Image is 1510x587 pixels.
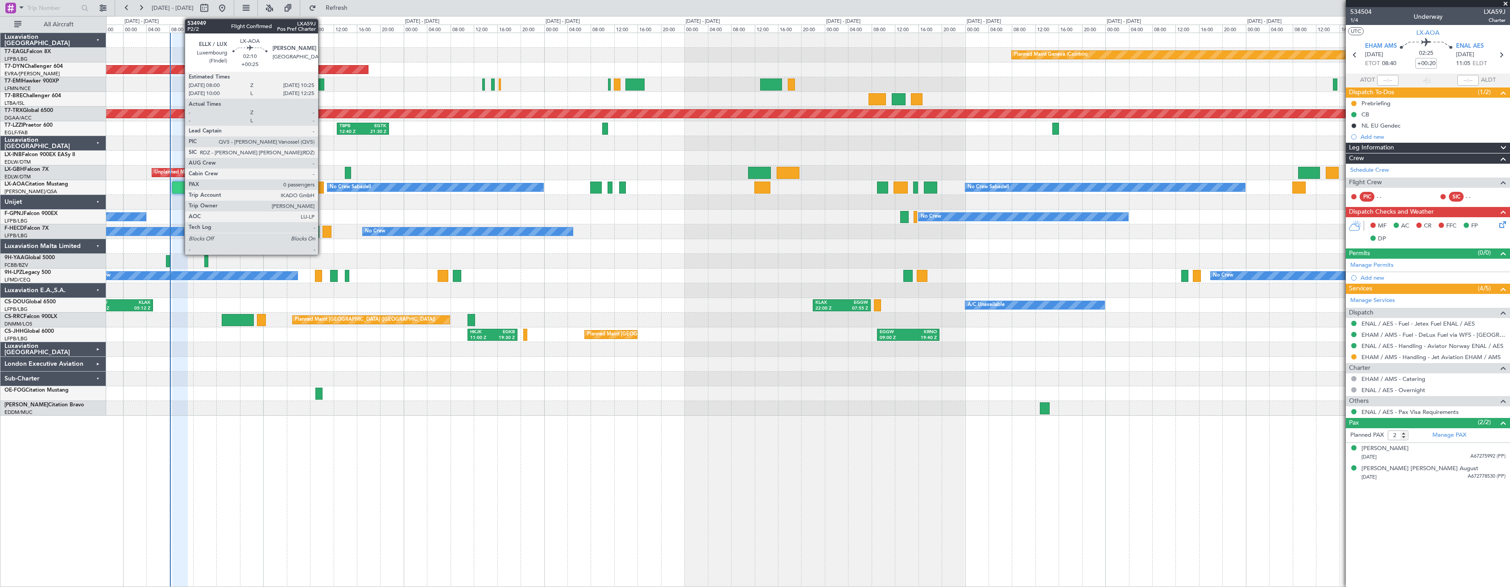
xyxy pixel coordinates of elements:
div: [DATE] - [DATE] [405,18,439,25]
div: Planned Maint [GEOGRAPHIC_DATA] ([GEOGRAPHIC_DATA]) [587,328,728,341]
a: DGAA/ACC [4,115,32,121]
span: T7-LZZI [4,123,23,128]
span: Pax [1349,418,1359,428]
div: 04:00 [287,25,310,33]
div: 00:00 [1105,25,1129,33]
div: 16:00 [497,25,521,33]
div: 04:00 [567,25,591,33]
a: EHAM / AMS - Handling - Jet Aviation EHAM / AMS [1361,353,1501,361]
span: All Aircraft [23,21,94,28]
span: Charter [1484,17,1506,24]
div: 12:00 [1316,25,1339,33]
span: Refresh [318,5,356,11]
span: LX-GBH [4,167,24,172]
span: EHAM AMS [1365,42,1397,51]
div: 12:00 [334,25,357,33]
span: LX-AOA [4,182,25,187]
span: DP [1378,235,1386,244]
span: T7-BRE [4,93,23,99]
a: EDDM/MUC [4,409,33,416]
a: Manage PAX [1432,431,1466,440]
a: LFPB/LBG [4,232,28,239]
button: UTC [1348,27,1364,35]
div: 16:00 [1199,25,1222,33]
span: 11:05 [1456,59,1470,68]
a: DNMM/LOS [4,321,32,327]
div: 18:34 Z [93,306,122,312]
span: [DATE] [1365,50,1383,59]
div: 08:00 [731,25,754,33]
div: KLAX [815,300,842,306]
span: F-GPNJ [4,211,24,216]
span: 534504 [1350,7,1372,17]
a: EHAM / AMS - Catering [1361,375,1425,383]
span: 02:25 [1419,49,1433,58]
div: [DATE] - [DATE] [967,18,1001,25]
div: EGGW [93,300,122,306]
span: A672778530 (PP) [1468,473,1506,480]
span: ALDT [1481,76,1496,85]
div: 16:00 [357,25,380,33]
div: SIC [1449,192,1464,202]
div: 12:00 [474,25,497,33]
a: CS-RRCFalcon 900LX [4,314,57,319]
a: LFMD/CEQ [4,277,30,283]
span: Dispatch Checks and Weather [1349,207,1434,217]
button: All Aircraft [10,17,97,32]
span: FFC [1446,222,1456,231]
a: LX-INBFalcon 900EX EASy II [4,152,75,157]
span: F-HECD [4,226,24,231]
span: Dispatch [1349,308,1373,318]
span: T7-TRX [4,108,23,113]
input: --:-- [1377,75,1398,86]
div: 12:00 [895,25,918,33]
div: 20:00 [661,25,684,33]
div: 16:00 [216,25,240,33]
a: LFPB/LBG [4,306,28,313]
span: 9H-YAA [4,255,25,260]
div: 04:00 [989,25,1012,33]
span: Services [1349,284,1372,294]
div: 11:00 Z [470,335,492,341]
div: [DATE] - [DATE] [265,18,299,25]
div: 09:00 Z [880,335,908,341]
a: EVRA/[PERSON_NAME] [4,70,60,77]
a: LX-AOACitation Mustang [4,182,68,187]
a: T7-LZZIPraetor 600 [4,123,53,128]
div: 12:00 [614,25,637,33]
div: 20:00 [99,25,123,33]
span: (0/0) [1478,248,1491,257]
span: ELDT [1473,59,1487,68]
a: T7-EAGLFalcon 8X [4,49,51,54]
a: T7-DYNChallenger 604 [4,64,63,69]
div: [PERSON_NAME] [1361,444,1409,453]
a: [PERSON_NAME]Citation Bravo [4,402,84,408]
a: [PERSON_NAME]/QSA [4,188,57,195]
div: 20:00 [1082,25,1105,33]
div: 04:00 [427,25,450,33]
div: Add new [1361,274,1506,281]
div: 08:00 [1012,25,1035,33]
div: 16:00 [1059,25,1082,33]
div: 04:00 [1129,25,1152,33]
a: LTBA/ISL [4,100,25,107]
div: 00:00 [965,25,989,33]
div: Prebriefing [1361,99,1390,107]
div: 04:00 [146,25,170,33]
div: 08:00 [451,25,474,33]
div: [DATE] - [DATE] [124,18,159,25]
a: LFPB/LBG [4,335,28,342]
div: [DATE] - [DATE] [1247,18,1282,25]
div: - - [1466,193,1486,201]
div: [DATE] - [DATE] [686,18,720,25]
span: A67275992 (PP) [1470,453,1506,460]
div: EGKB [492,329,515,335]
div: KLAX [122,300,150,306]
span: Flight Crew [1349,178,1382,188]
div: No Crew [365,225,385,238]
div: 20:00 [1222,25,1245,33]
div: 19:40 Z [908,335,937,341]
div: 07:55 Z [842,306,868,312]
span: Crew [1349,153,1364,164]
span: 9H-LPZ [4,270,22,275]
